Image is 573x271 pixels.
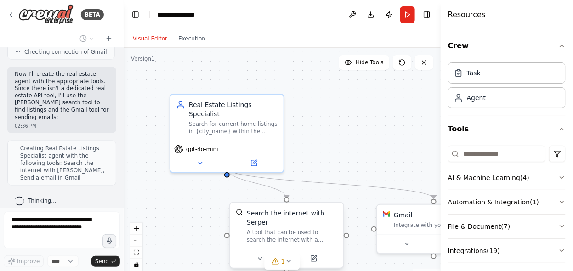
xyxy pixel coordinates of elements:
[394,221,485,229] div: Integrate with you Gmail
[95,258,109,265] span: Send
[222,168,438,198] g: Edge from 0e4230fd-d9a7-417e-aebc-0260da765dd1 to 554e06ad-3add-4112-9e92-745f04b26aa3
[157,10,203,19] nav: breadcrumb
[15,123,109,130] div: 02:36 PM
[420,8,433,21] button: Hide right sidebar
[28,198,57,205] span: Thinking...
[130,247,142,259] button: fit view
[394,210,413,220] div: Gmail
[17,258,40,265] span: Improve
[189,120,278,135] div: Search for current home listings in {city_name} within the specified price range of {max_price}, ...
[91,256,120,267] button: Send
[76,33,98,44] button: Switch to previous chat
[448,33,566,59] button: Crew
[4,212,120,248] textarea: To enrich screen reader interactions, please activate Accessibility in Grammarly extension settings
[130,235,142,247] button: zoom out
[189,100,278,119] div: Real Estate Listings Specialist
[228,158,280,169] button: Open in side panel
[24,48,107,56] span: Checking connection of Gmail
[265,253,300,270] button: 1
[18,4,74,25] img: Logo
[467,68,481,78] div: Task
[435,238,487,249] button: Open in side panel
[15,71,109,121] p: Now I'll create the real estate agent with the appropriate tools. Since there isn't a dedicated r...
[281,257,285,266] span: 1
[130,223,142,271] div: React Flow controls
[186,146,218,153] span: gpt-4o-mini
[129,8,142,21] button: Hide left sidebar
[4,255,44,267] button: Improve
[383,210,390,218] img: Gmail
[130,223,142,235] button: zoom in
[247,209,338,227] div: Search the internet with Serper
[467,93,486,102] div: Agent
[288,253,340,264] button: Open in side panel
[448,239,566,263] button: Integrations(19)
[448,190,566,214] button: Automation & Integration(1)
[173,33,211,44] button: Execution
[222,168,291,198] g: Edge from 0e4230fd-d9a7-417e-aebc-0260da765dd1 to a6501e38-4cc8-4faa-abc2-bb047955ffd4
[376,204,491,254] div: GmailGmailIntegrate with you Gmail
[356,59,384,66] span: Hide Tools
[448,59,566,116] div: Crew
[131,55,155,62] div: Version 1
[448,9,486,20] h4: Resources
[229,204,344,271] div: SerperDevToolSearch the internet with SerperA tool that can be used to search the internet with a...
[236,209,243,216] img: SerperDevTool
[81,9,104,20] div: BETA
[170,94,284,173] div: Real Estate Listings SpecialistSearch for current home listings in {city_name} within the specifi...
[448,116,566,142] button: Tools
[339,55,389,70] button: Hide Tools
[102,33,116,44] button: Start a new chat
[130,259,142,271] button: toggle interactivity
[247,229,338,243] div: A tool that can be used to search the internet with a search_query. Supports different search typ...
[127,33,173,44] button: Visual Editor
[448,215,566,238] button: File & Document(7)
[102,234,116,248] button: Click to speak your automation idea
[448,166,566,190] button: AI & Machine Learning(4)
[20,145,108,181] span: Creating Real Estate Listings Specialist agent with the following tools: Search the internet with...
